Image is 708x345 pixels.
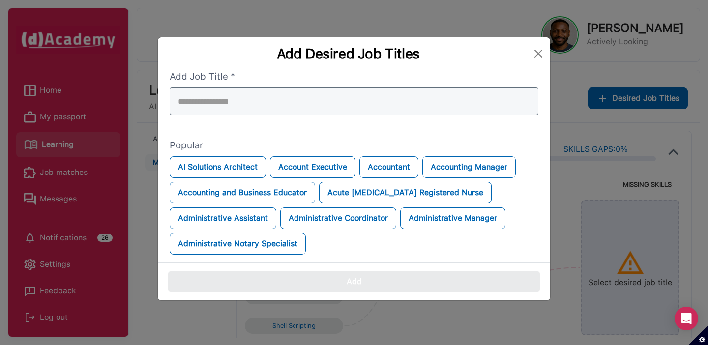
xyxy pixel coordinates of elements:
label: Popular [170,139,538,152]
button: Administrative Manager [400,207,505,229]
label: Add Job Title * [170,70,538,84]
button: Administrative Notary Specialist [170,233,306,255]
button: Account Executive [270,156,355,178]
div: Open Intercom Messenger [675,307,698,330]
button: Accountant [359,156,418,178]
button: Add [168,271,540,292]
div: Add [347,275,362,288]
button: Close [531,46,546,61]
div: Add Desired Job Titles [166,45,531,62]
button: AI Solutions Architect [170,156,266,178]
button: Administrative Assistant [170,207,276,229]
button: Acute [MEDICAL_DATA] Registered Nurse [319,182,492,203]
button: Accounting Manager [422,156,516,178]
button: Accounting and Business Educator [170,182,315,203]
button: Set cookie preferences [688,325,708,345]
button: Administrative Coordinator [280,207,396,229]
